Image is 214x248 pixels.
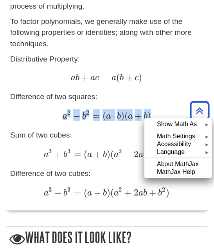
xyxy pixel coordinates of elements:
span: ► [205,121,209,127]
div: Show Math As [144,120,212,128]
div: Math Settings [144,132,212,140]
span: ► [205,141,209,147]
div: About MathJax [144,160,212,168]
div: MathJax Help [144,168,212,176]
div: Accessibility [144,140,212,148]
div: Language [144,148,212,156]
span: ► [205,133,209,139]
span: ► [205,148,209,155]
